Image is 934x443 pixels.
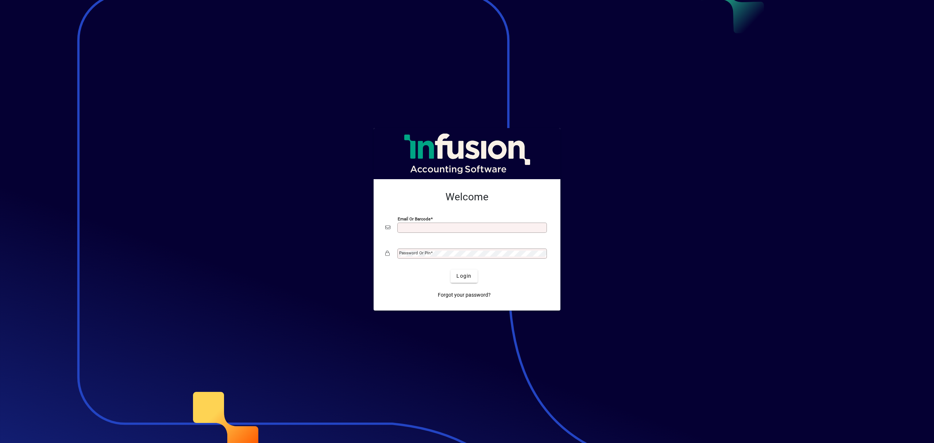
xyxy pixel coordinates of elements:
mat-label: Email or Barcode [398,216,431,221]
a: Forgot your password? [435,289,494,302]
h2: Welcome [385,191,549,203]
mat-label: Password or Pin [399,250,431,255]
span: Forgot your password? [438,291,491,299]
span: Login [456,272,471,280]
button: Login [451,270,477,283]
